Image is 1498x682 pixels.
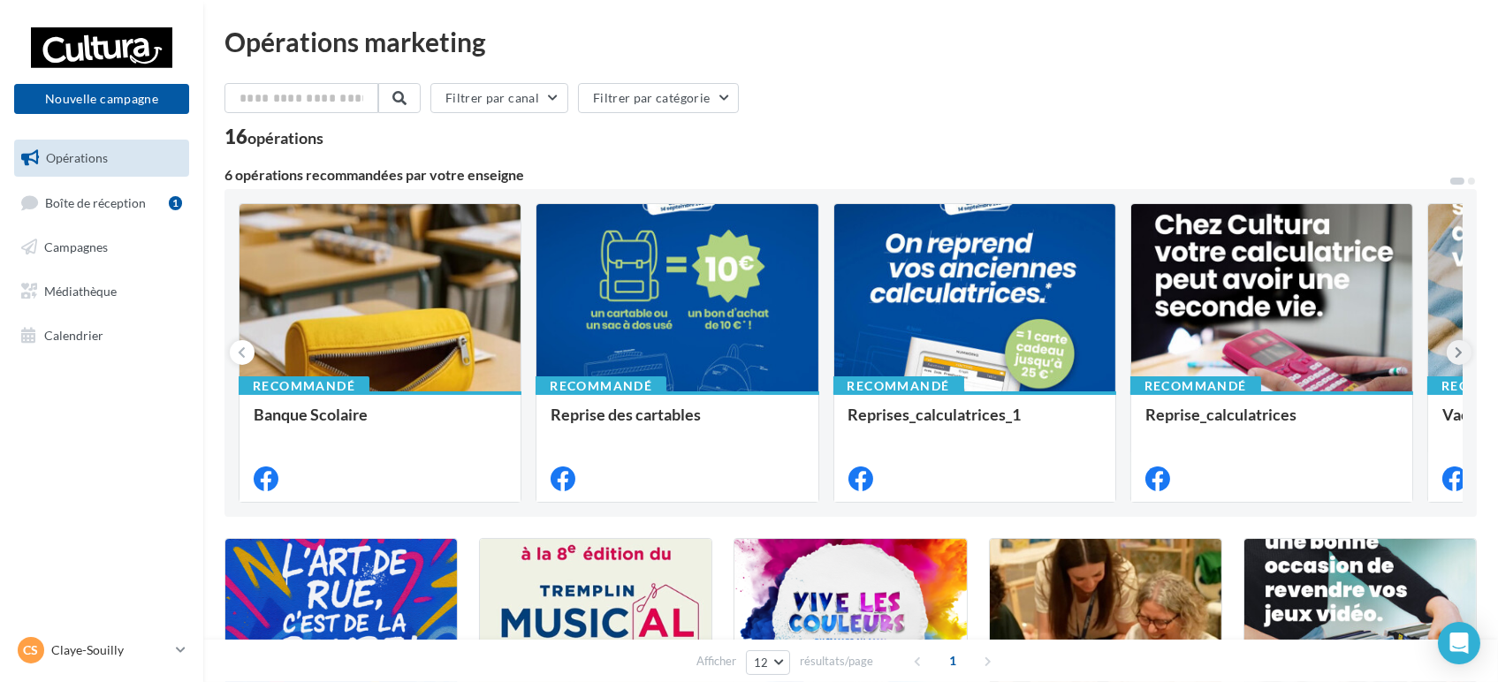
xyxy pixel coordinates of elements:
[696,653,736,670] span: Afficher
[11,317,193,354] a: Calendrier
[14,84,189,114] button: Nouvelle campagne
[44,327,103,342] span: Calendrier
[11,229,193,266] a: Campagnes
[224,168,1449,182] div: 6 opérations recommandées par votre enseigne
[45,194,146,209] span: Boîte de réception
[578,83,739,113] button: Filtrer par catégorie
[1130,376,1261,396] div: Recommandé
[800,653,873,670] span: résultats/page
[247,130,323,146] div: opérations
[46,150,108,165] span: Opérations
[1438,622,1480,664] div: Open Intercom Messenger
[833,376,964,396] div: Recommandé
[939,647,967,675] span: 1
[746,650,791,675] button: 12
[239,376,369,396] div: Recommandé
[754,655,769,670] span: 12
[551,405,701,424] span: Reprise des cartables
[1145,405,1296,424] span: Reprise_calculatrices
[11,184,193,222] a: Boîte de réception1
[44,284,117,299] span: Médiathèque
[254,405,368,424] span: Banque Scolaire
[11,273,193,310] a: Médiathèque
[224,28,1477,55] div: Opérations marketing
[11,140,193,177] a: Opérations
[169,196,182,210] div: 1
[51,641,169,659] p: Claye-Souilly
[224,127,323,147] div: 16
[14,633,189,667] a: CS Claye-Souilly
[430,83,568,113] button: Filtrer par canal
[44,239,108,254] span: Campagnes
[536,376,666,396] div: Recommandé
[848,405,1022,424] span: Reprises_calculatrices_1
[24,641,39,659] span: CS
